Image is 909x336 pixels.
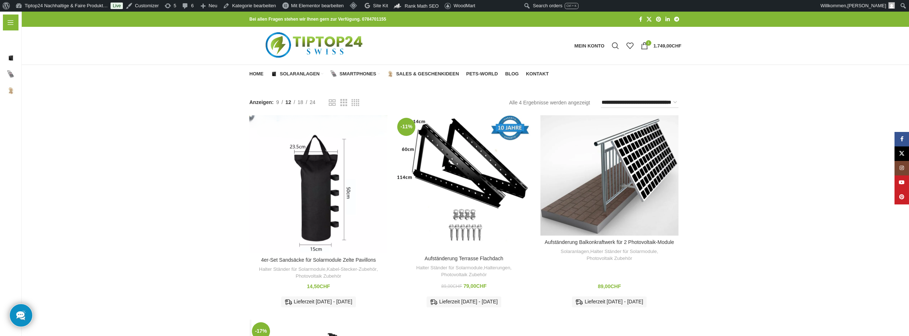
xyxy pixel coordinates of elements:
span: Mit Elementor bearbeiten [291,3,344,8]
span: [PERSON_NAME] [847,3,886,8]
span: Site Kit [373,3,388,8]
a: 1 1.749,00CHF [637,38,685,53]
div: , , [544,248,675,262]
a: Halter Ständer für Solarmodule [259,266,325,273]
a: Live [111,3,123,9]
a: Pinterest Social Link [895,190,909,204]
bdi: 79,00 [464,283,487,289]
span: -11% [397,118,415,136]
span: Sales & Geschenkideen [396,71,459,77]
select: Shop-Reihenfolge [601,98,678,108]
span: Anzeigen [249,98,274,106]
img: Smartphones [331,71,337,77]
a: 4er-Set Sandsäcke für Solarmodule Zelte Pavillons [249,115,387,253]
a: Blog [505,67,519,81]
div: Lieferzeit [DATE] - [DATE] [572,296,647,307]
a: LinkedIn Social Link [663,14,672,24]
img: Solaranlagen [271,71,277,77]
span: 9 [276,99,279,105]
a: Aufständerung Terrasse Flachdach [395,115,533,252]
span: Home [249,71,263,77]
a: Solaranlagen [271,67,323,81]
span: Rank Math SEO [405,3,439,9]
a: 12 [283,98,294,106]
a: Telegram Social Link [672,14,681,24]
span: Solaranlagen [280,71,320,77]
a: Instagram Social Link [895,161,909,175]
a: 18 [295,98,306,106]
a: Aufständerung Balkonkraftwerk für 2 Photovoltaik-Module [545,239,674,245]
div: Lieferzeit [DATE] - [DATE] [281,296,356,307]
a: Halter Ständer für Solarmodule [416,265,482,271]
span: CHF [476,283,487,289]
a: Suche [608,38,623,53]
a: Smartphones [331,67,380,81]
span: CHF [672,43,681,49]
div: Lieferzeit [DATE] - [DATE] [427,296,501,307]
a: Aufständerung Balkonkraftwerk für 2 Photovoltaik-Module [540,115,678,236]
strong: Bei allen Fragen stehen wir Ihnen gern zur Verfügung. 0784701155 [249,17,386,22]
a: Photovoltaik Zubehör [586,255,632,262]
a: Home [249,67,263,81]
span: CHF [610,283,621,289]
span: Kontakt [526,71,549,77]
a: Halter Ständer für Solarmodule [590,248,657,255]
a: Facebook Social Link [895,132,909,146]
a: 4er-Set Sandsäcke für Solarmodule Zelte Pavillons [261,257,376,263]
a: Rasteransicht 3 [340,98,347,107]
bdi: 14,50 [307,283,330,289]
p: Alle 4 Ergebnisse werden angezeigt [509,99,590,107]
a: X Social Link [895,146,909,161]
bdi: 89,00 [598,283,621,289]
img: Sales & Geschenkideen [387,71,394,77]
a: YouTube Social Link [895,175,909,190]
span: Mein Konto [574,43,605,48]
a: 24 [307,98,318,106]
div: , , [253,266,384,279]
a: Pinterest Social Link [654,14,663,24]
a: Pets-World [466,67,498,81]
a: X Social Link [644,14,654,24]
a: Sales & Geschenkideen [387,67,459,81]
a: Halterungen [484,265,510,271]
span: CHF [320,283,330,289]
span: Pets-World [466,71,498,77]
a: Aufständerung Terrasse Flachdach [425,256,503,261]
span: 24 [310,99,316,105]
a: Kabel-Stecker-Zubehör [327,266,377,273]
a: Photovoltaik Zubehör [296,273,341,280]
a: Rasteransicht 4 [352,98,359,107]
bdi: 89,00 [441,284,462,289]
a: Photovoltaik Zubehör [441,271,487,278]
a: Mein Konto [571,38,608,53]
span: 12 [286,99,291,105]
a: 9 [274,98,282,106]
span: Ctrl + K [566,4,577,8]
span: 1 [646,40,651,46]
a: Kontakt [526,67,549,81]
span: Smartphones [340,71,376,77]
a: Solaranlagen [561,248,589,255]
bdi: 1.749,00 [653,43,681,49]
span: Blog [505,71,519,77]
a: Rasteransicht 2 [329,98,336,107]
div: Hauptnavigation [246,67,552,81]
img: Tiptop24 Nachhaltige & Faire Produkte [249,27,381,65]
div: , , [398,265,529,278]
span: 18 [298,99,303,105]
a: Facebook Social Link [637,14,644,24]
div: Meine Wunschliste [623,38,637,53]
span: CHF [453,284,462,289]
img: Aufrufe der letzten 48 Stunden. Klicke hier für weitere Jetpack-Statistiken. [482,2,522,11]
a: Logo der Website [249,42,381,48]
